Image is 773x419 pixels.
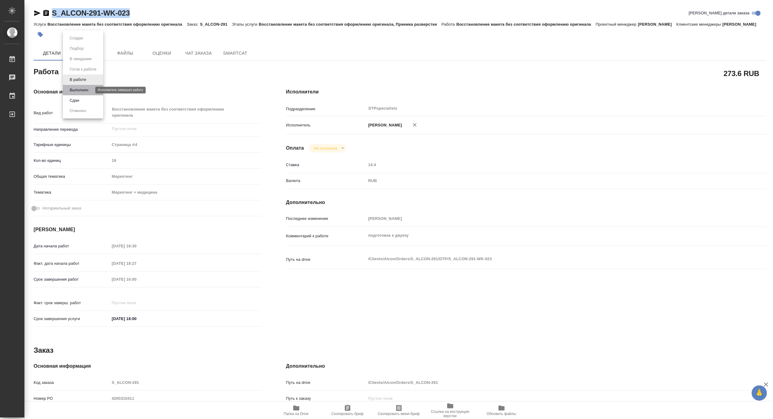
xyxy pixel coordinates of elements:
button: Готов к работе [68,66,98,73]
button: Сдан [68,97,81,104]
button: Создан [68,35,85,42]
button: В работе [68,76,88,83]
button: Выполнен [68,87,90,93]
button: В ожидании [68,56,93,62]
button: Подбор [68,45,86,52]
button: Отменен [68,107,88,114]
